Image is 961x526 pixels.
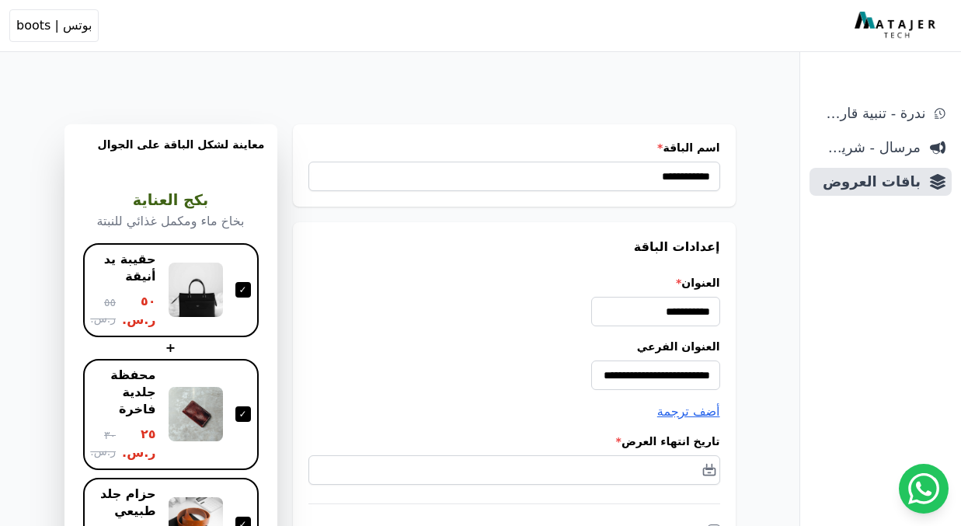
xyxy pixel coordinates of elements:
[816,103,925,124] span: ندرة - تنبية قارب علي النفاذ
[91,486,156,521] div: حزام جلد طبيعي
[308,434,720,449] label: تاريخ انتهاء العرض
[308,275,720,291] label: العنوان
[122,292,155,329] span: ٥٠ ر.س.
[816,171,921,193] span: باقات العروض
[9,9,99,42] button: بوتس | boots
[90,294,116,327] span: ٥٥ ر.س.
[308,238,720,256] h3: إعدادات الباقة
[169,387,223,441] img: محفظة جلدية فاخرة
[657,402,720,421] button: أضف ترجمة
[90,427,116,460] span: ٣٠ ر.س.
[855,12,939,40] img: MatajerTech Logo
[122,425,155,462] span: ٢٥ ر.س.
[83,339,259,357] div: +
[16,16,92,35] span: بوتس | boots
[816,137,921,158] span: مرسال - شريط دعاية
[83,190,259,212] h3: بكج العناية
[308,140,720,155] label: اسم الباقة
[91,251,156,286] div: حقيبة يد أنيقة
[77,137,265,171] h3: معاينة لشكل الباقة على الجوال
[657,404,720,419] span: أضف ترجمة
[308,339,720,354] label: العنوان الفرعي
[91,367,156,419] div: محفظة جلدية فاخرة
[83,212,259,231] p: بخاخ ماء ومكمل غذائي للنبتة
[169,263,223,317] img: حقيبة يد أنيقة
